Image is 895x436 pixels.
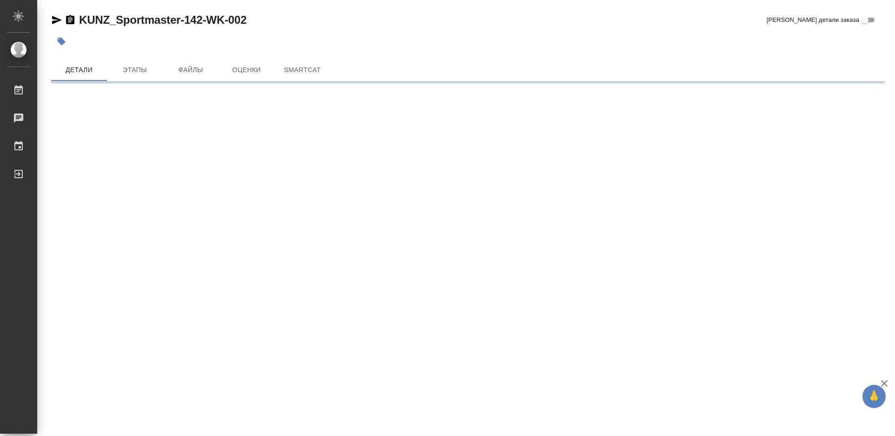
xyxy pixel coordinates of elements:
[79,13,247,26] a: KUNZ_Sportmaster-142-WK-002
[280,64,325,76] span: SmartCat
[224,64,269,76] span: Оценки
[51,31,72,52] button: Добавить тэг
[767,15,859,25] span: [PERSON_NAME] детали заказа
[65,14,76,26] button: Скопировать ссылку
[862,385,886,408] button: 🙏
[866,387,882,406] span: 🙏
[113,64,157,76] span: Этапы
[57,64,101,76] span: Детали
[168,64,213,76] span: Файлы
[51,14,62,26] button: Скопировать ссылку для ЯМессенджера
